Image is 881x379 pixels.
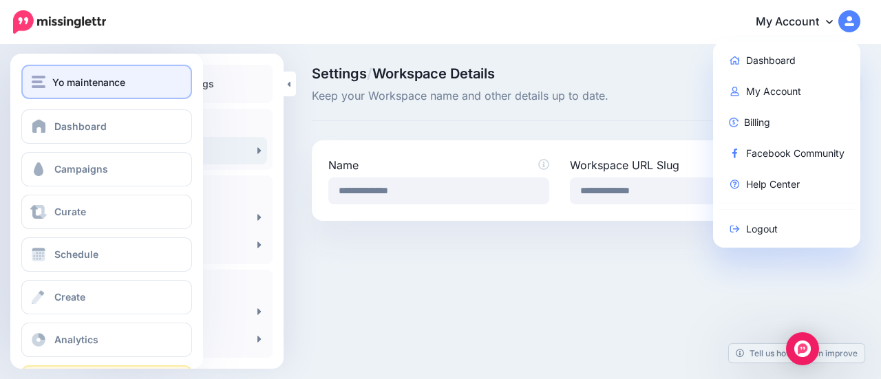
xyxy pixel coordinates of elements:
[13,10,106,34] img: Missinglettr
[570,157,791,173] label: Workspace URL Slug
[729,344,864,362] a: Tell us how we can improve
[21,195,192,229] a: Curate
[137,80,148,91] img: tab_keywords_by_traffic_grey.svg
[21,323,192,357] a: Analytics
[719,109,856,136] a: Billing
[52,74,125,90] span: Yo maintenance
[312,87,670,105] span: Keep your Workspace name and other details up to date.
[54,291,85,303] span: Create
[39,22,67,33] div: v 4.0.25
[22,22,33,33] img: logo_orange.svg
[719,215,856,242] a: Logout
[32,76,45,88] img: menu.png
[22,36,33,47] img: website_grey.svg
[54,120,107,132] span: Dashboard
[742,6,860,39] a: My Account
[367,65,372,82] span: /
[54,163,108,175] span: Campaigns
[54,206,86,217] span: Curate
[52,81,123,90] div: Domain Overview
[719,78,856,105] a: My Account
[312,67,670,80] span: Settings Workspace Details
[54,334,98,345] span: Analytics
[36,36,151,47] div: Domain: [DOMAIN_NAME]
[21,65,192,99] button: Yo maintenance
[786,332,819,365] div: Open Intercom Messenger
[21,280,192,314] a: Create
[328,157,549,173] label: Name
[729,118,739,127] img: revenue-blue.png
[37,80,48,91] img: tab_domain_overview_orange.svg
[719,140,856,166] a: Facebook Community
[719,47,856,74] a: Dashboard
[21,237,192,272] a: Schedule
[21,152,192,186] a: Campaigns
[719,171,856,197] a: Help Center
[54,248,98,260] span: Schedule
[21,109,192,144] a: Dashboard
[152,81,232,90] div: Keywords by Traffic
[713,41,861,248] div: My Account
